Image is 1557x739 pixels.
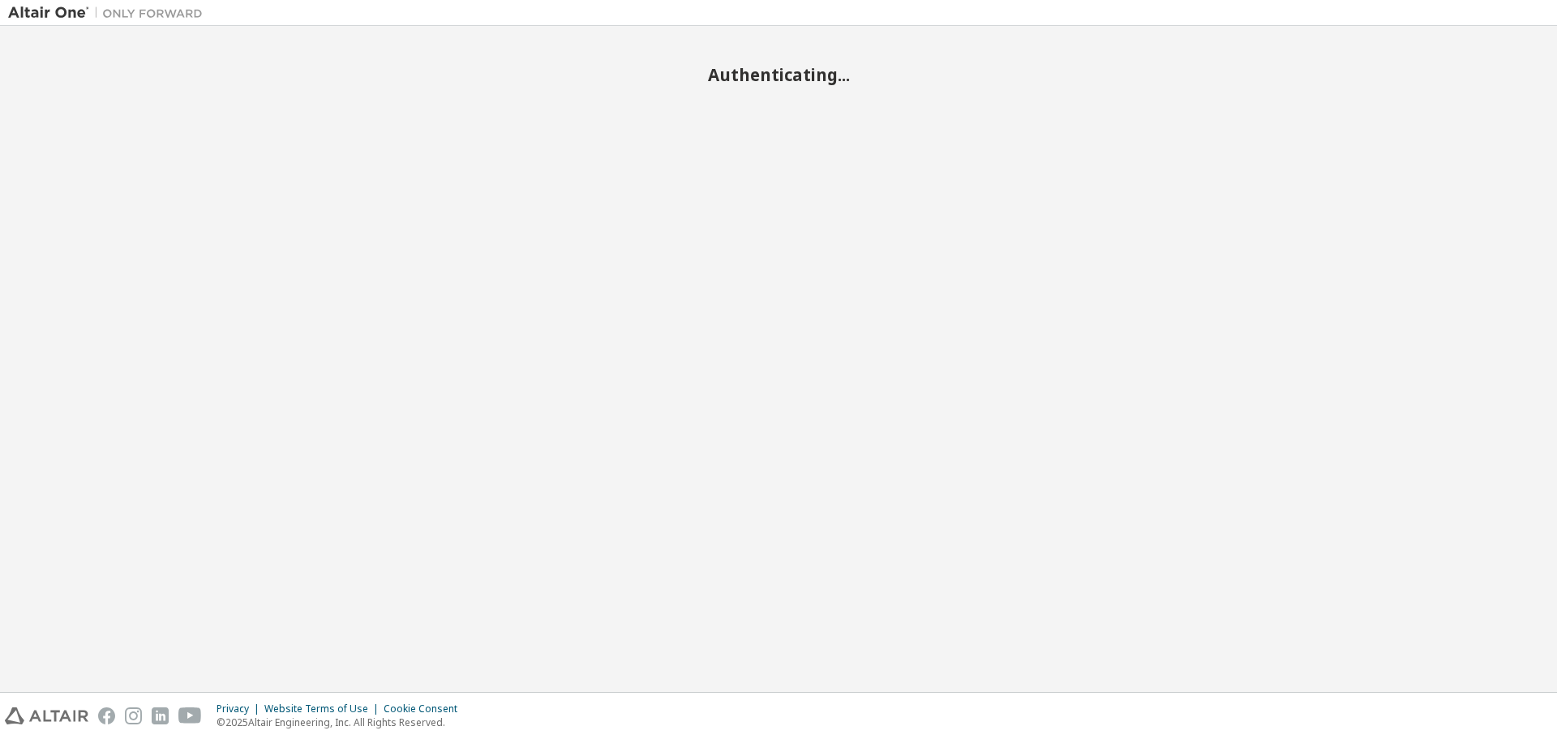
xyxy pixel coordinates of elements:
p: © 2025 Altair Engineering, Inc. All Rights Reserved. [217,715,467,729]
img: youtube.svg [178,707,202,724]
div: Privacy [217,702,264,715]
img: facebook.svg [98,707,115,724]
img: instagram.svg [125,707,142,724]
div: Website Terms of Use [264,702,384,715]
div: Cookie Consent [384,702,467,715]
img: Altair One [8,5,211,21]
h2: Authenticating... [8,64,1549,85]
img: altair_logo.svg [5,707,88,724]
img: linkedin.svg [152,707,169,724]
